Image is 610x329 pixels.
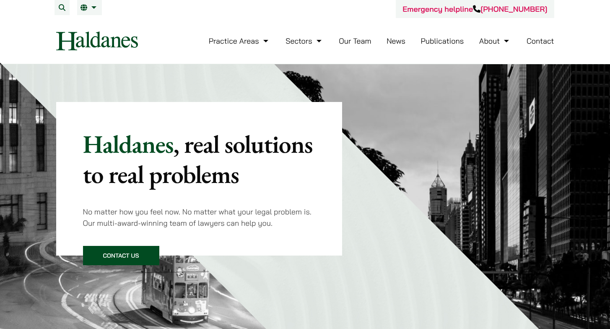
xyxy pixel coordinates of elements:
img: Logo of Haldanes [56,31,138,50]
a: About [479,36,511,46]
a: Publications [421,36,464,46]
a: Contact [527,36,554,46]
a: Practice Areas [209,36,270,46]
a: News [387,36,405,46]
a: Emergency helpline[PHONE_NUMBER] [402,4,547,14]
a: EN [80,4,99,11]
p: Haldanes [83,129,316,189]
p: No matter how you feel now. No matter what your legal problem is. Our multi-award-winning team of... [83,206,316,229]
a: Sectors [286,36,323,46]
a: Our Team [339,36,371,46]
mark: , real solutions to real problems [83,128,313,191]
a: Contact Us [83,246,159,265]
